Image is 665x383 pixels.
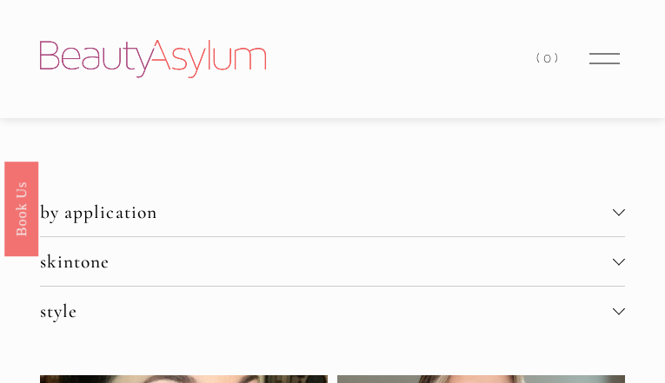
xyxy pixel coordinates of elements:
button: by application [40,188,625,236]
span: by application [40,201,613,223]
span: style [40,300,613,322]
span: skintone [40,250,613,273]
span: ( [536,50,543,66]
button: skintone [40,237,625,286]
a: 0 items in cart [536,47,561,70]
span: ) [555,50,562,66]
button: style [40,287,625,335]
span: 0 [543,50,555,66]
a: Book Us [4,161,38,255]
img: Beauty Asylum | Bridal Hair &amp; Makeup Charlotte &amp; Atlanta [40,40,266,78]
